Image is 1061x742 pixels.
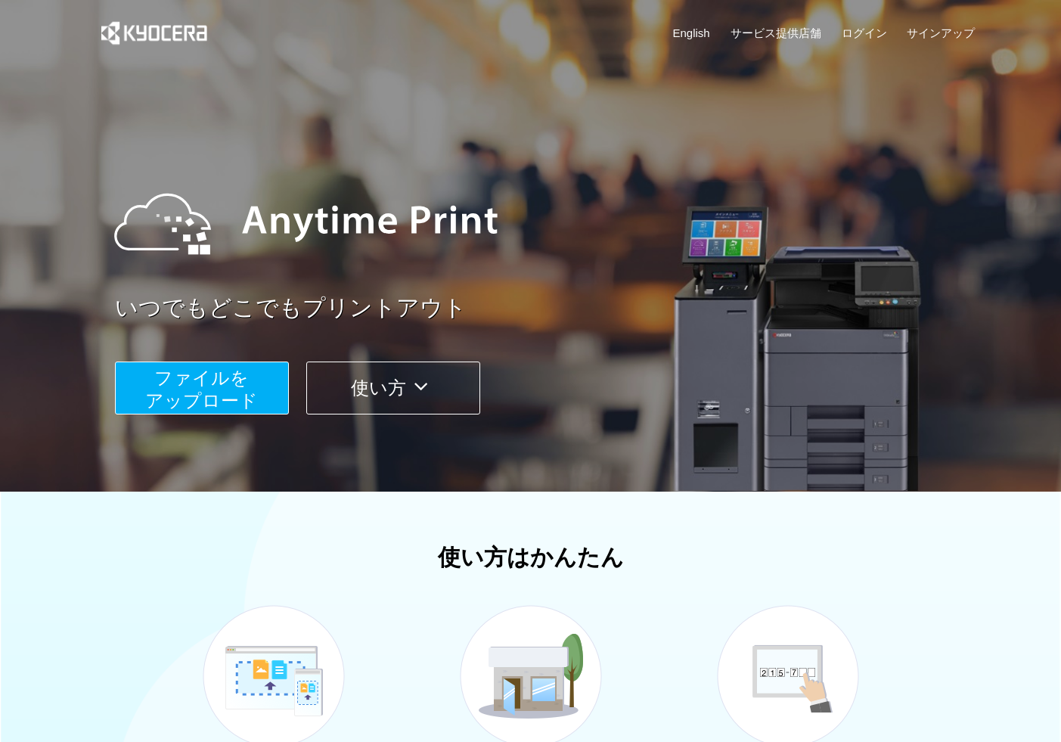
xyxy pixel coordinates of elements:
[115,292,985,324] a: いつでもどこでもプリントアウト
[115,362,289,414] button: ファイルを​​アップロード
[907,25,975,41] a: サインアップ
[842,25,887,41] a: ログイン
[306,362,480,414] button: 使い方
[673,25,710,41] a: English
[731,25,821,41] a: サービス提供店舗
[145,368,258,411] span: ファイルを ​​アップロード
